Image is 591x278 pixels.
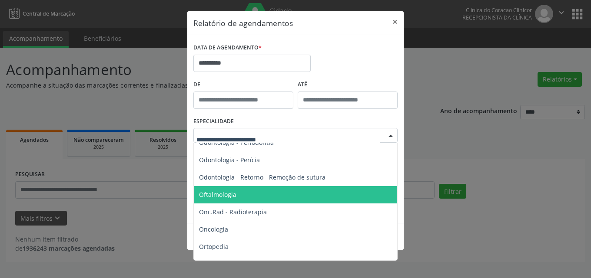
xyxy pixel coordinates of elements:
span: Oncologia [199,225,228,233]
span: Odontologia - Retorno - Remoção de sutura [199,173,325,181]
span: Otorrinolaringologia [199,260,258,268]
label: ATÉ [298,78,398,92]
h5: Relatório de agendamentos [193,17,293,29]
span: Oftalmologia [199,190,236,199]
label: ESPECIALIDADE [193,115,234,128]
label: De [193,78,293,92]
span: Ortopedia [199,242,229,251]
span: Onc.Rad - Radioterapia [199,208,267,216]
button: Close [386,11,404,33]
span: Odontologia - Perícia [199,156,260,164]
span: Odontologia - Periodontia [199,138,274,147]
label: DATA DE AGENDAMENTO [193,41,262,55]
